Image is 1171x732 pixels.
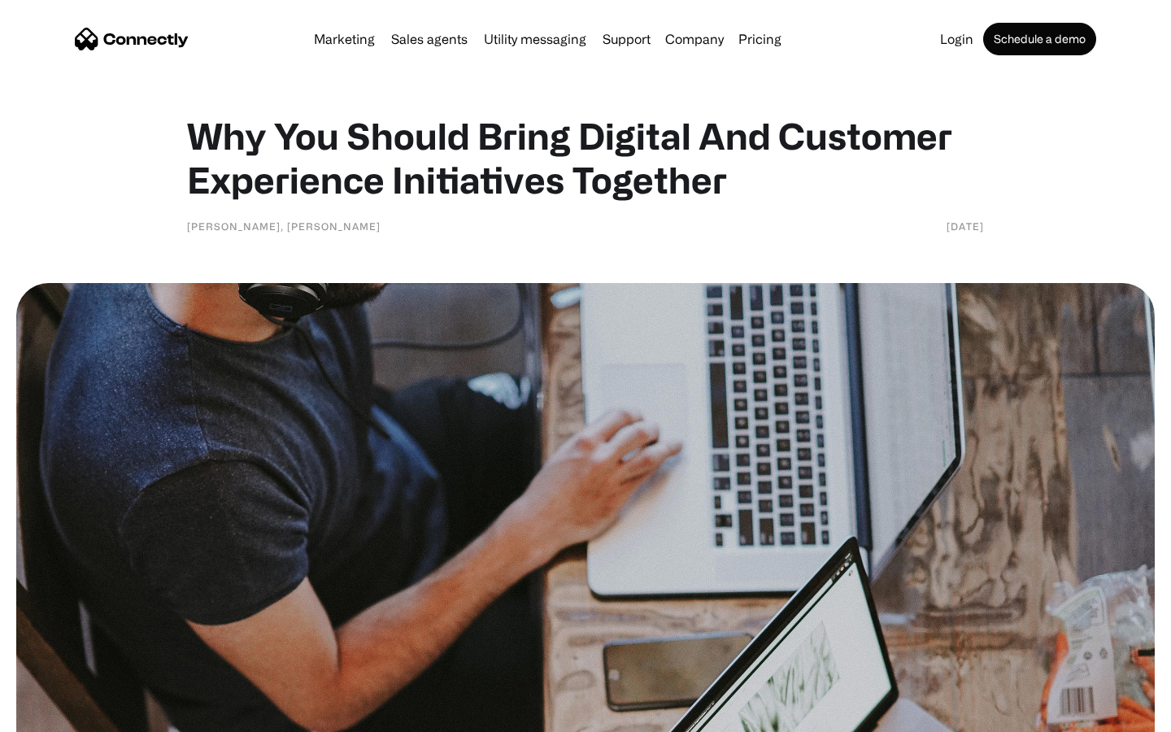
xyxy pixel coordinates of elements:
[947,218,984,234] div: [DATE]
[477,33,593,46] a: Utility messaging
[187,218,381,234] div: [PERSON_NAME], [PERSON_NAME]
[596,33,657,46] a: Support
[307,33,381,46] a: Marketing
[16,704,98,726] aside: Language selected: English
[732,33,788,46] a: Pricing
[983,23,1096,55] a: Schedule a demo
[934,33,980,46] a: Login
[385,33,474,46] a: Sales agents
[187,114,984,202] h1: Why You Should Bring Digital And Customer Experience Initiatives Together
[33,704,98,726] ul: Language list
[665,28,724,50] div: Company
